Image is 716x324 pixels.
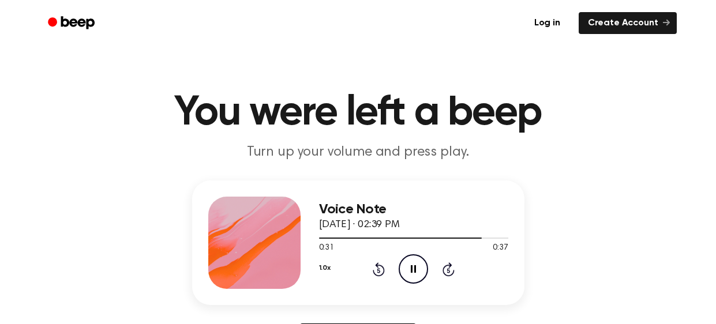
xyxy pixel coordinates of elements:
span: [DATE] · 02:39 PM [319,220,400,230]
a: Log in [523,10,572,36]
span: 0:37 [493,242,508,254]
h3: Voice Note [319,202,508,217]
a: Beep [40,12,105,35]
h1: You were left a beep [63,92,654,134]
button: 1.0x [319,258,331,278]
p: Turn up your volume and press play. [137,143,580,162]
span: 0:31 [319,242,334,254]
a: Create Account [579,12,677,34]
